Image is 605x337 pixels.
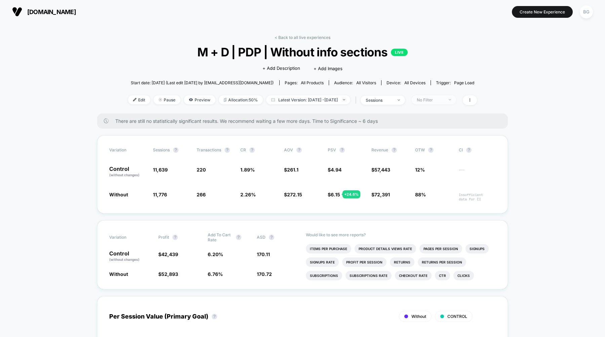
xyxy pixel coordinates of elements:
span: CR [240,147,246,152]
span: $ [371,167,390,173]
span: Profit [158,235,169,240]
span: [DOMAIN_NAME] [27,8,76,15]
li: Items Per Purchase [306,244,351,253]
span: + Add Images [314,66,342,71]
p: Would like to see more reports? [306,232,496,237]
button: Create New Experience [512,6,573,18]
span: 170.72 [257,271,272,277]
button: [DOMAIN_NAME] [10,6,78,17]
span: Latest Version: [DATE] - [DATE] [266,95,350,104]
span: Allocation: 50% [219,95,263,104]
button: BG [578,5,595,19]
span: 272.15 [287,192,302,197]
span: CONTROL [447,314,467,319]
button: ? [269,235,274,240]
div: BG [580,5,593,18]
span: 6.20 % [208,251,223,257]
span: $ [284,167,298,173]
span: 2.26 % [240,192,256,197]
span: 6.76 % [208,271,223,277]
span: Start date: [DATE] (Last edit [DATE] by [EMAIL_ADDRESS][DOMAIN_NAME]) [131,80,274,85]
span: 4.94 [331,167,341,173]
span: Insufficient data for CI [459,193,496,201]
span: 220 [197,167,206,173]
li: Signups Rate [306,257,339,267]
span: $ [371,192,390,197]
img: Visually logo [12,7,22,17]
span: Without [109,192,128,197]
p: Control [109,251,152,262]
span: Device: [381,80,431,85]
img: rebalance [224,98,227,102]
span: --- [459,168,496,178]
button: ? [236,235,241,240]
div: sessions [366,98,393,103]
span: Transactions [197,147,221,152]
span: $ [328,192,340,197]
div: No Filter [417,97,444,102]
span: PSV [328,147,336,152]
button: ? [466,147,472,153]
span: (without changes) [109,257,139,261]
span: 170.11 [257,251,270,257]
button: ? [172,235,178,240]
button: ? [212,314,217,319]
span: Variation [109,232,146,242]
button: ? [225,147,230,153]
span: Revenue [371,147,388,152]
span: 266 [197,192,206,197]
img: end [398,99,400,101]
a: < Back to all live experiences [275,35,330,40]
li: Ctr [435,271,450,280]
button: ? [296,147,302,153]
li: Signups [466,244,489,253]
li: Checkout Rate [395,271,432,280]
li: Product Details Views Rate [355,244,416,253]
button: ? [392,147,397,153]
span: There are still no statistically significant results. We recommend waiting a few more days . Time... [115,118,494,124]
span: Variation [109,147,146,153]
img: end [449,99,451,100]
span: 57,443 [374,167,390,173]
div: Trigger: [436,80,474,85]
button: ? [339,147,345,153]
span: $ [328,167,341,173]
button: ? [173,147,178,153]
li: Subscriptions [306,271,342,280]
span: 261.1 [287,167,298,173]
span: + Add Description [263,65,300,72]
span: (without changes) [109,173,139,177]
img: end [343,99,345,100]
span: M + D | PDP | Without info sections [146,45,459,59]
li: Returns Per Session [418,257,466,267]
img: calendar [271,98,275,101]
p: LIVE [391,49,408,56]
li: Subscriptions Rate [346,271,392,280]
span: 72,391 [374,192,390,197]
span: 12% [415,167,425,173]
span: | [354,95,361,105]
span: ASD [257,235,266,240]
span: 1.89 % [240,167,255,173]
span: 42,439 [161,251,178,257]
span: Preview [184,95,215,104]
li: Pages Per Session [419,244,462,253]
span: Pause [154,95,180,104]
span: all devices [404,80,426,85]
span: Edit [128,95,150,104]
li: Clicks [453,271,474,280]
span: Sessions [153,147,170,152]
li: Returns [390,257,414,267]
span: Add To Cart Rate [208,232,233,242]
span: Page Load [454,80,474,85]
span: 52,893 [161,271,178,277]
span: OTW [415,147,452,153]
button: ? [249,147,255,153]
span: 11,639 [153,167,168,173]
div: Audience: [334,80,376,85]
span: Without [109,271,128,277]
button: ? [428,147,434,153]
span: 6.15 [331,192,340,197]
span: $ [158,271,178,277]
li: Profit Per Session [342,257,387,267]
